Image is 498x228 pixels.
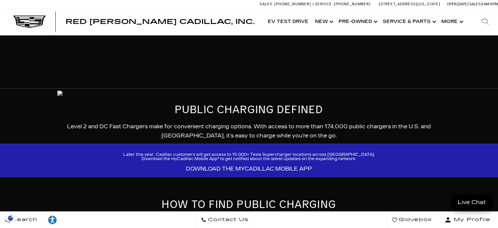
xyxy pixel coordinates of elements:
[3,215,18,221] section: Click to Open Cookie Consent Modal
[30,153,468,161] p: Later this year, Cadillac customers will get access to 15,000+ Tesla Supercharger locations acros...
[335,9,379,35] a: Pre-Owned
[313,2,372,6] a: Service: [PHONE_NUMBER]
[30,199,468,210] h2: HOW TO FIND PUBLIC CHARGING
[469,2,481,6] span: Sales:
[397,215,432,224] span: Glovebox
[334,2,371,6] span: [PHONE_NUMBER]
[437,212,498,228] button: Open user profile menu
[260,2,273,6] span: Sales:
[43,212,63,228] a: Explore your accessibility options
[10,215,37,224] span: Search
[379,9,438,35] a: Service & Parts
[481,2,498,6] span: 9 AM-6 PM
[57,122,440,140] p: Level 2 and DC Fast Chargers make for convenient charging options. With access to more than 174,0...
[65,18,254,25] a: Red [PERSON_NAME] Cadillac, Inc.
[472,9,498,35] div: Search
[274,2,311,6] span: [PHONE_NUMBER]
[315,2,333,6] span: Service:
[451,195,493,210] a: Live Chat
[57,104,440,115] h2: PUBLIC CHARGING DEFINED
[438,9,465,35] button: More
[260,2,313,6] a: Sales: [PHONE_NUMBER]
[43,215,62,225] div: Explore your accessibility options
[65,18,254,26] span: Red [PERSON_NAME] Cadillac, Inc.
[186,166,312,172] a: DOWNLOAD THE MYCADILLAC MOBILE APP
[57,91,63,96] img: 24-cad-ev-life-public-charging-masthead-optiq-l.jpg
[454,198,489,206] span: Live Chat
[206,215,249,224] span: Contact Us
[13,15,46,28] img: Cadillac Dark Logo with Cadillac White Text
[3,215,18,221] img: Opt-Out Icon
[312,9,335,35] a: New
[379,2,440,6] a: [STREET_ADDRESS][US_STATE]
[265,9,312,35] a: EV Test Drive
[196,212,254,228] a: Contact Us
[447,2,469,6] span: Open [DATE]
[451,215,490,224] span: My Profile
[387,212,437,228] a: Glovebox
